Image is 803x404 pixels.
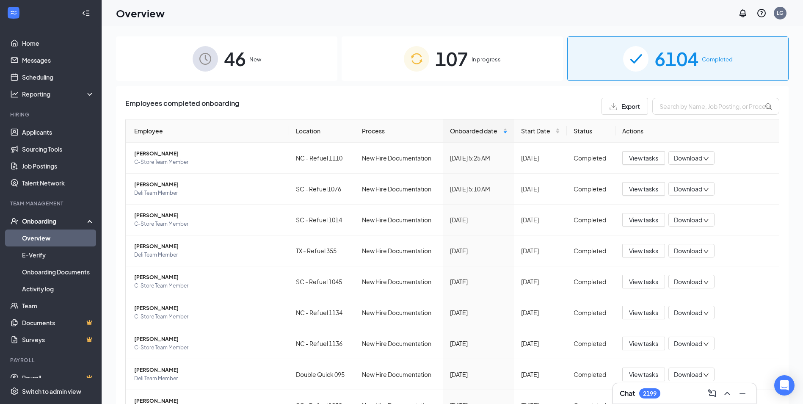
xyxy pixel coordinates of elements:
span: Download [674,185,702,194]
span: C-Store Team Member [134,220,282,228]
svg: Minimize [737,388,748,398]
td: SC - Refuel 1014 [289,205,355,235]
span: down [703,341,709,347]
div: Completed [574,339,609,348]
div: Completed [574,153,609,163]
span: View tasks [629,184,658,194]
td: TX - Refuel 355 [289,235,355,266]
svg: ComposeMessage [707,388,717,398]
button: View tasks [622,151,665,165]
div: Completed [574,215,609,224]
div: [DATE] [450,215,508,224]
span: down [703,279,709,285]
td: SC - Refuel1076 [289,174,355,205]
svg: Collapse [82,9,90,17]
span: Start Date [521,126,553,136]
span: Completed [702,55,733,64]
a: Overview [22,230,94,246]
svg: UserCheck [10,217,19,225]
input: Search by Name, Job Posting, or Process [652,98,779,115]
div: Switch to admin view [22,387,81,396]
a: Applicants [22,124,94,141]
div: [DATE] 5:25 AM [450,153,508,163]
div: [DATE] [521,246,560,255]
div: Payroll [10,357,93,364]
span: Deli Team Member [134,251,282,259]
span: down [703,156,709,162]
td: New Hire Documentation [355,174,443,205]
div: Open Intercom Messenger [774,375,795,396]
span: C-Store Team Member [134,313,282,321]
span: Export [621,103,640,109]
span: down [703,187,709,193]
svg: ChevronUp [722,388,732,398]
span: [PERSON_NAME] [134,273,282,282]
div: [DATE] [521,215,560,224]
button: ComposeMessage [705,387,719,400]
span: In progress [472,55,501,64]
button: View tasks [622,306,665,319]
div: [DATE] [450,370,508,379]
div: Completed [574,370,609,379]
div: Completed [574,184,609,194]
h3: Chat [620,389,635,398]
td: New Hire Documentation [355,205,443,235]
div: LG [777,9,784,17]
span: down [703,310,709,316]
div: [DATE] [521,308,560,317]
div: [DATE] [521,370,560,379]
span: Deli Team Member [134,189,282,197]
th: Actions [615,119,779,143]
span: Download [674,370,702,379]
th: Location [289,119,355,143]
svg: WorkstreamLogo [9,8,18,17]
span: [PERSON_NAME] [134,242,282,251]
svg: Notifications [738,8,748,18]
span: Download [674,339,702,348]
a: Job Postings [22,158,94,174]
td: New Hire Documentation [355,143,443,174]
h1: Overview [116,6,165,20]
div: Reporting [22,90,95,98]
span: Download [674,154,702,163]
span: C-Store Team Member [134,282,282,290]
div: 2199 [643,390,657,397]
div: [DATE] [521,339,560,348]
div: Completed [574,277,609,286]
a: Onboarding Documents [22,263,94,280]
span: C-Store Team Member [134,343,282,352]
button: ChevronUp [720,387,734,400]
span: C-Store Team Member [134,158,282,166]
button: View tasks [622,368,665,381]
button: View tasks [622,244,665,257]
span: View tasks [629,277,658,286]
span: Download [674,246,702,255]
div: Completed [574,246,609,255]
span: [PERSON_NAME] [134,211,282,220]
span: Employees completed onboarding [125,98,239,115]
div: Onboarding [22,217,87,225]
span: Onboarded date [450,126,502,136]
a: Scheduling [22,69,94,86]
td: New Hire Documentation [355,235,443,266]
td: NC - Refuel 1134 [289,297,355,328]
span: down [703,249,709,255]
button: View tasks [622,337,665,350]
a: E-Verify [22,246,94,263]
td: New Hire Documentation [355,297,443,328]
a: Sourcing Tools [22,141,94,158]
span: down [703,218,709,224]
span: View tasks [629,339,658,348]
span: View tasks [629,153,658,163]
button: Export [602,98,648,115]
span: View tasks [629,246,658,255]
span: View tasks [629,370,658,379]
a: DocumentsCrown [22,314,94,331]
div: Team Management [10,200,93,207]
svg: QuestionInfo [756,8,767,18]
a: Talent Network [22,174,94,191]
td: NC - Refuel 1110 [289,143,355,174]
div: [DATE] [450,246,508,255]
a: Home [22,35,94,52]
button: View tasks [622,182,665,196]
